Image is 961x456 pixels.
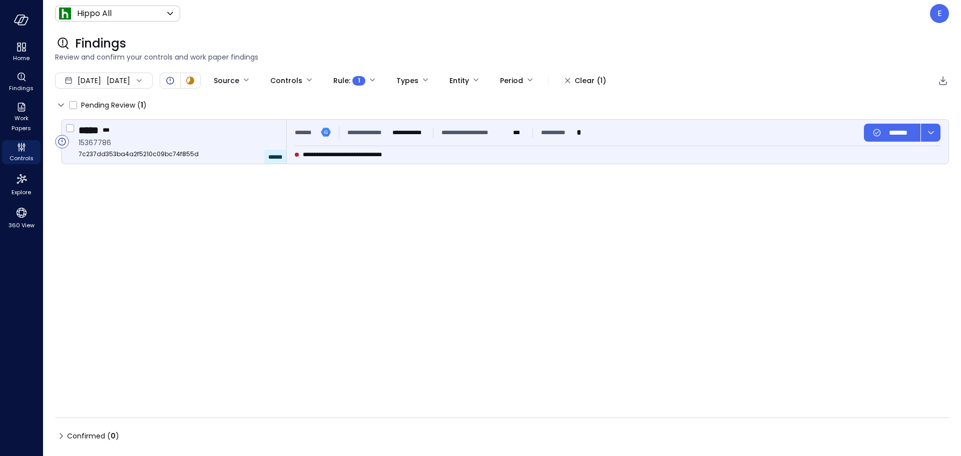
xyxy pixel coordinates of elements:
div: Explore [2,170,41,198]
div: Rule : [333,72,365,89]
div: Efigueroa [930,4,949,23]
span: Pending Review [81,97,147,113]
div: Open [55,135,69,149]
span: Explore [12,187,31,197]
span: Confirmed [67,428,119,444]
span: 1 [358,76,360,86]
div: ( ) [107,430,119,441]
div: Source [214,72,239,89]
p: Hippo All [77,8,112,20]
div: Findings [2,70,41,94]
div: ( ) [137,100,147,111]
div: Period [500,72,523,89]
span: Review and confirm your controls and work paper findings [55,52,949,63]
span: 15367786 [79,137,278,148]
span: 1 [141,100,143,110]
span: Findings [75,36,126,52]
div: Home [2,40,41,64]
span: 360 View [9,220,35,230]
div: Controls [270,72,302,89]
button: dropdown-icon-button [920,124,940,142]
div: Clear (1) [575,75,606,87]
p: E [937,8,942,20]
div: In Progress [184,75,196,87]
div: Types [396,72,418,89]
button: Clear (1) [557,72,614,89]
div: 360 View [2,204,41,231]
span: 7c237dd353ba4a2f5210c09bc74f855d [79,149,278,159]
span: Findings [9,83,34,93]
div: Export to CSV [937,75,949,87]
span: Home [13,53,30,63]
span: [DATE] [78,75,101,86]
span: 0 [111,431,116,441]
div: Work Papers [2,100,41,134]
span: Controls [10,153,34,163]
div: Entity [449,72,469,89]
span: Work Papers [6,113,37,133]
img: Icon [59,8,71,20]
div: Button group with a nested menu [864,124,940,142]
div: Open [164,75,176,87]
div: Controls [2,140,41,164]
